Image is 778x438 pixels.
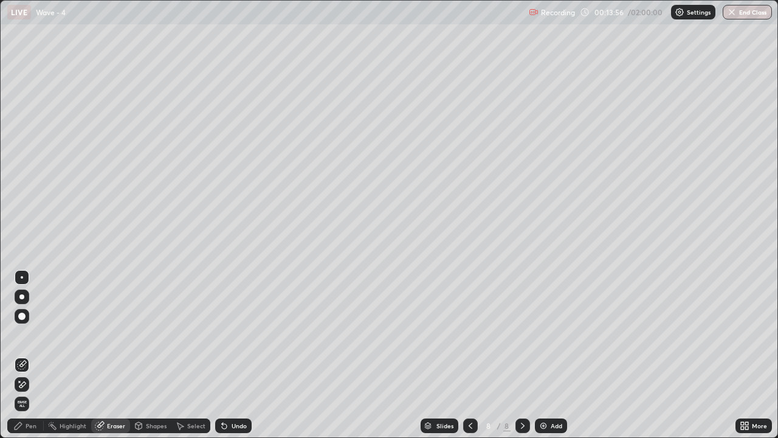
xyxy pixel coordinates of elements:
div: Eraser [107,423,125,429]
div: Select [187,423,205,429]
span: Erase all [15,400,29,408]
p: LIVE [11,7,27,17]
div: Highlight [60,423,86,429]
div: / [497,422,501,429]
img: class-settings-icons [675,7,684,17]
img: recording.375f2c34.svg [529,7,539,17]
p: Settings [687,9,711,15]
div: Pen [26,423,36,429]
button: End Class [723,5,772,19]
div: Add [551,423,562,429]
div: Shapes [146,423,167,429]
img: add-slide-button [539,421,548,431]
div: Slides [436,423,453,429]
p: Wave - 4 [36,7,66,17]
div: 8 [483,422,495,429]
img: end-class-cross [727,7,737,17]
div: More [752,423,767,429]
p: Recording [541,8,575,17]
div: Undo [232,423,247,429]
div: 8 [503,420,511,431]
